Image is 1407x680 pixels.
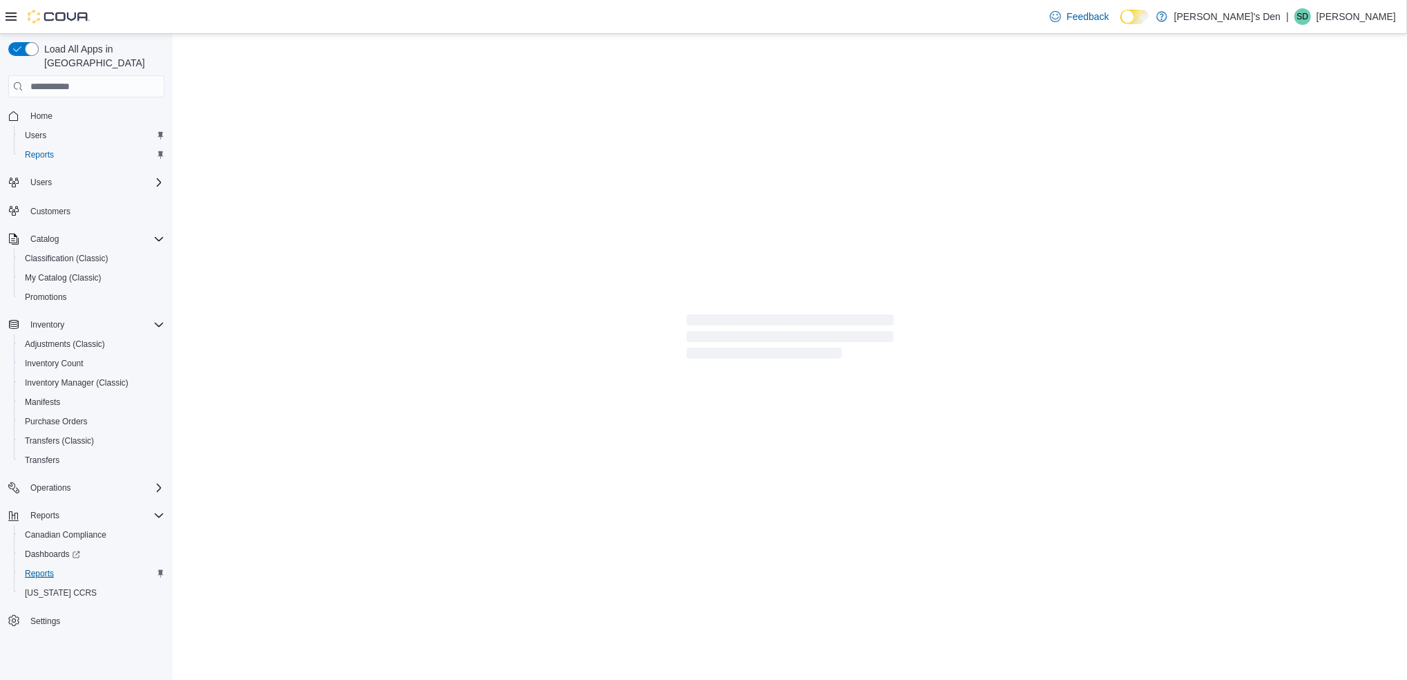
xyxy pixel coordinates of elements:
button: Canadian Compliance [14,525,170,545]
span: Adjustments (Classic) [25,339,105,350]
a: Home [25,108,58,124]
button: Inventory Manager (Classic) [14,373,170,393]
p: [PERSON_NAME]'s Den [1174,8,1281,25]
a: Manifests [19,394,66,410]
button: Users [3,173,170,192]
button: Purchase Orders [14,412,170,431]
a: Adjustments (Classic) [19,336,111,352]
button: My Catalog (Classic) [14,268,170,287]
span: Users [19,127,164,144]
span: Catalog [25,231,164,247]
button: Users [25,174,57,191]
span: Reports [30,510,59,521]
button: Promotions [14,287,170,307]
button: Customers [3,200,170,220]
span: Adjustments (Classic) [19,336,164,352]
a: Reports [19,147,59,163]
span: Promotions [19,289,164,305]
span: Settings [30,616,60,627]
span: Users [25,130,46,141]
button: Catalog [25,231,64,247]
span: Feedback [1066,10,1109,23]
a: Purchase Orders [19,413,93,430]
span: Manifests [19,394,164,410]
button: Inventory Count [14,354,170,373]
span: Reports [19,147,164,163]
p: | [1286,8,1289,25]
span: Inventory [25,317,164,333]
button: Operations [25,480,77,496]
button: Users [14,126,170,145]
span: Users [30,177,52,188]
span: Catalog [30,234,59,245]
span: Transfers (Classic) [19,433,164,449]
span: Inventory [30,319,64,330]
span: Classification (Classic) [19,250,164,267]
button: [US_STATE] CCRS [14,583,170,603]
a: Dashboards [14,545,170,564]
span: SD [1297,8,1309,25]
span: Promotions [25,292,67,303]
a: Users [19,127,52,144]
button: Home [3,106,170,126]
button: Classification (Classic) [14,249,170,268]
span: Reports [19,565,164,582]
span: Inventory Count [19,355,164,372]
span: Customers [30,206,70,217]
span: Dashboards [25,549,80,560]
span: Reports [25,507,164,524]
span: Classification (Classic) [25,253,108,264]
span: My Catalog (Classic) [25,272,102,283]
a: Dashboards [19,546,86,563]
span: Purchase Orders [19,413,164,430]
button: Adjustments (Classic) [14,334,170,354]
span: Dark Mode [1120,24,1121,25]
span: Customers [25,202,164,219]
a: Feedback [1044,3,1114,30]
button: Reports [14,145,170,164]
span: Users [25,174,164,191]
span: Canadian Compliance [25,529,106,540]
span: Home [25,107,164,124]
button: Catalog [3,229,170,249]
a: [US_STATE] CCRS [19,585,102,601]
button: Transfers (Classic) [14,431,170,451]
span: Operations [25,480,164,496]
span: Loading [687,317,894,361]
span: Inventory Count [25,358,84,369]
button: Reports [14,564,170,583]
span: Reports [25,149,54,160]
img: Cova [28,10,90,23]
span: Load All Apps in [GEOGRAPHIC_DATA] [39,42,164,70]
a: Customers [25,203,76,220]
nav: Complex example [8,100,164,667]
button: Reports [25,507,65,524]
span: Washington CCRS [19,585,164,601]
button: Transfers [14,451,170,470]
span: [US_STATE] CCRS [25,587,97,598]
div: Shawn Dang [1294,8,1311,25]
a: Promotions [19,289,73,305]
span: Operations [30,482,71,493]
span: Home [30,111,52,122]
span: Inventory Manager (Classic) [25,377,128,388]
button: Reports [3,506,170,525]
a: Inventory Manager (Classic) [19,375,134,391]
button: Inventory [25,317,70,333]
a: Classification (Classic) [19,250,114,267]
a: Reports [19,565,59,582]
a: Transfers (Classic) [19,433,99,449]
span: Reports [25,568,54,579]
span: My Catalog (Classic) [19,270,164,286]
span: Purchase Orders [25,416,88,427]
a: Settings [25,613,66,630]
span: Dashboards [19,546,164,563]
button: Manifests [14,393,170,412]
span: Inventory Manager (Classic) [19,375,164,391]
button: Operations [3,478,170,498]
button: Inventory [3,315,170,334]
a: Canadian Compliance [19,527,112,543]
a: Inventory Count [19,355,89,372]
span: Canadian Compliance [19,527,164,543]
button: Settings [3,611,170,631]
